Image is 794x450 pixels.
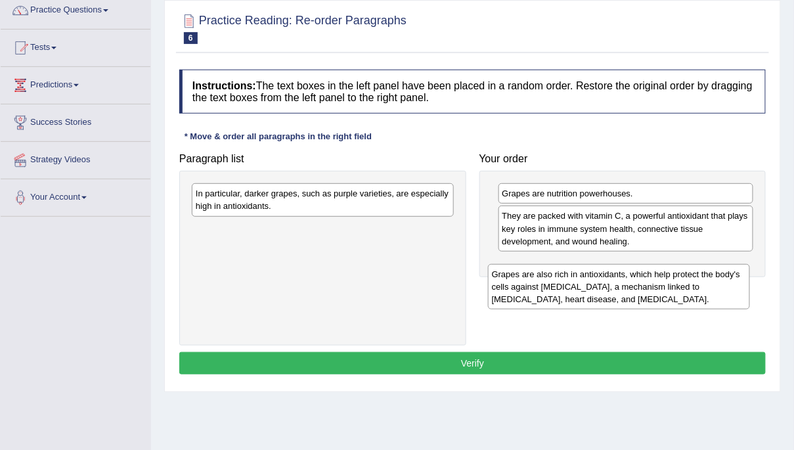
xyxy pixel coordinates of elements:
h4: Paragraph list [179,153,466,165]
h4: The text boxes in the left panel have been placed in a random order. Restore the original order b... [179,70,766,114]
div: In particular, darker grapes, such as purple varieties, are especially high in antioxidants. [192,183,454,216]
div: They are packed with vitamin C, a powerful antioxidant that plays key roles in immune system heal... [498,206,754,251]
a: Predictions [1,67,150,100]
a: Strategy Videos [1,142,150,175]
a: Success Stories [1,104,150,137]
div: * Move & order all paragraphs in the right field [179,130,377,143]
div: Grapes are nutrition powerhouses. [498,183,754,204]
button: Verify [179,352,766,374]
div: Grapes are also rich in antioxidants, which help protect the body's cells against [MEDICAL_DATA],... [488,264,750,309]
a: Your Account [1,179,150,212]
span: 6 [184,32,198,44]
a: Tests [1,30,150,62]
h2: Practice Reading: Re-order Paragraphs [179,11,407,44]
h4: Your order [479,153,766,165]
b: Instructions: [192,80,256,91]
